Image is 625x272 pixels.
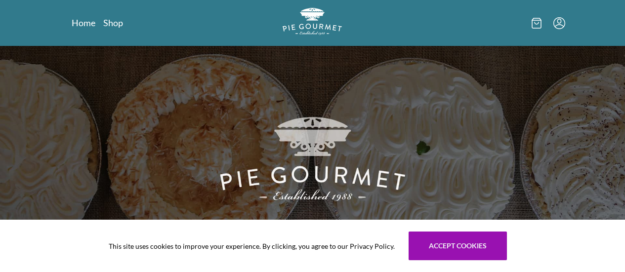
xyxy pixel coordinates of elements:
[72,17,95,29] a: Home
[553,17,565,29] button: Menu
[283,8,342,35] img: logo
[409,232,507,260] button: Accept cookies
[103,17,123,29] a: Shop
[283,8,342,38] a: Logo
[109,241,395,251] span: This site uses cookies to improve your experience. By clicking, you agree to our Privacy Policy.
